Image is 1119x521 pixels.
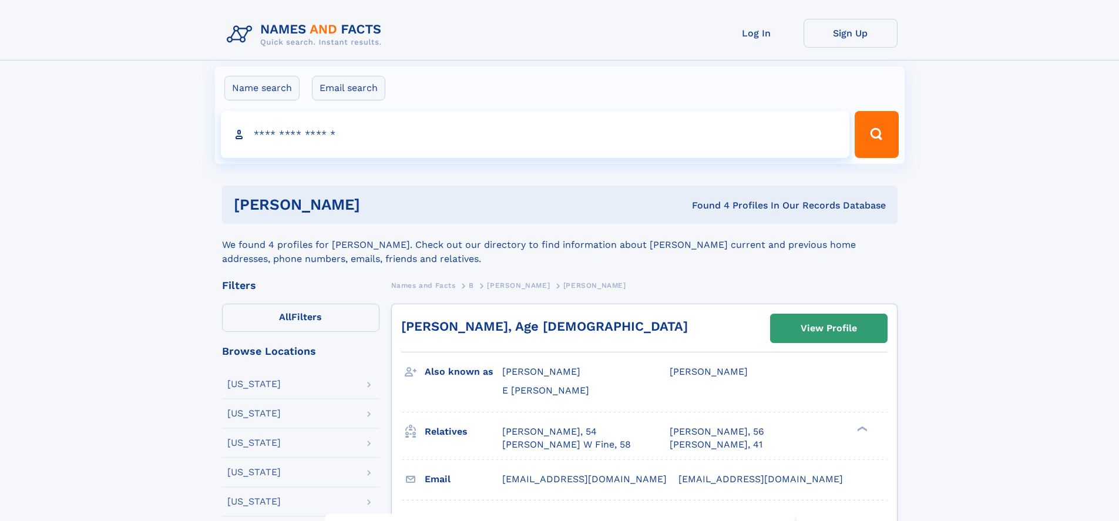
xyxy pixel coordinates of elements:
[487,278,550,293] a: [PERSON_NAME]
[222,224,898,266] div: We found 4 profiles for [PERSON_NAME]. Check out our directory to find information about [PERSON_...
[469,281,474,290] span: B
[804,19,898,48] a: Sign Up
[222,346,379,357] div: Browse Locations
[227,379,281,389] div: [US_STATE]
[710,19,804,48] a: Log In
[526,199,886,212] div: Found 4 Profiles In Our Records Database
[401,319,688,334] a: [PERSON_NAME], Age [DEMOGRAPHIC_DATA]
[425,422,502,442] h3: Relatives
[502,438,631,451] a: [PERSON_NAME] W Fine, 58
[502,385,589,396] span: E [PERSON_NAME]
[502,366,580,377] span: [PERSON_NAME]
[854,425,868,432] div: ❯
[224,76,300,100] label: Name search
[670,425,764,438] a: [PERSON_NAME], 56
[855,111,898,158] button: Search Button
[227,497,281,506] div: [US_STATE]
[227,438,281,448] div: [US_STATE]
[222,304,379,332] label: Filters
[469,278,474,293] a: B
[502,473,667,485] span: [EMAIL_ADDRESS][DOMAIN_NAME]
[221,111,850,158] input: search input
[279,311,291,322] span: All
[222,19,391,51] img: Logo Names and Facts
[670,438,762,451] a: [PERSON_NAME], 41
[391,278,456,293] a: Names and Facts
[670,366,748,377] span: [PERSON_NAME]
[771,314,887,342] a: View Profile
[563,281,626,290] span: [PERSON_NAME]
[502,425,597,438] a: [PERSON_NAME], 54
[227,468,281,477] div: [US_STATE]
[678,473,843,485] span: [EMAIL_ADDRESS][DOMAIN_NAME]
[487,281,550,290] span: [PERSON_NAME]
[227,409,281,418] div: [US_STATE]
[234,197,526,212] h1: [PERSON_NAME]
[801,315,857,342] div: View Profile
[222,280,379,291] div: Filters
[425,362,502,382] h3: Also known as
[312,76,385,100] label: Email search
[425,469,502,489] h3: Email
